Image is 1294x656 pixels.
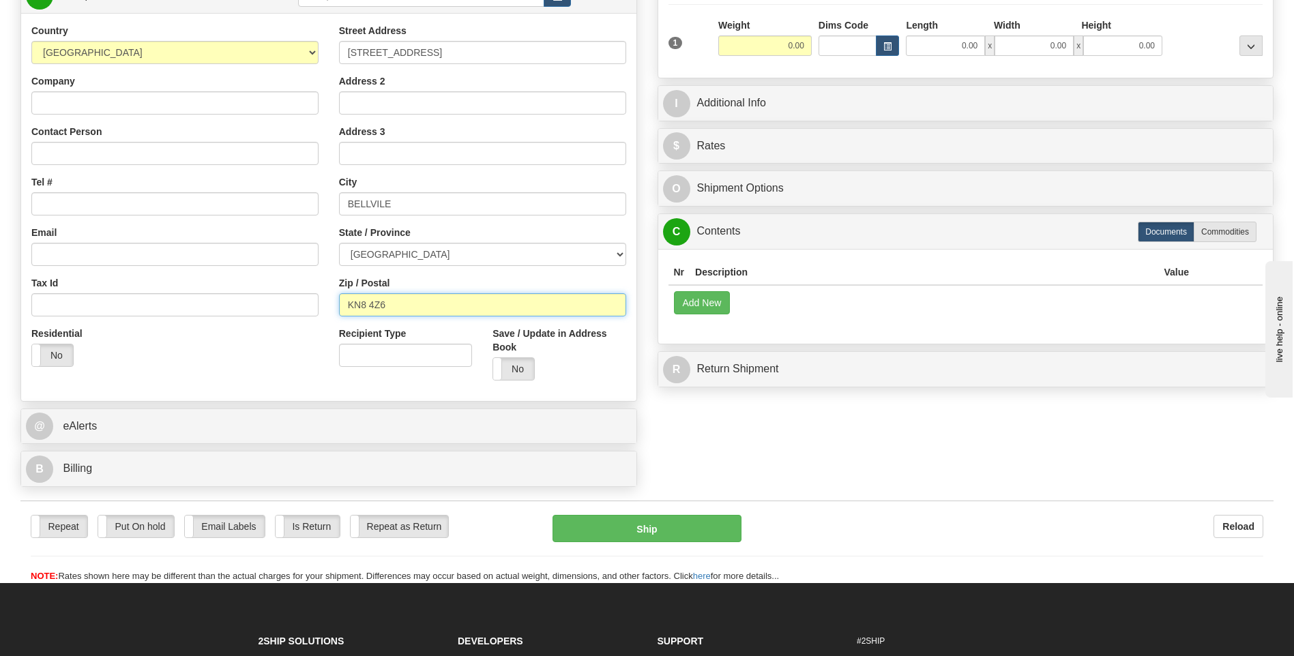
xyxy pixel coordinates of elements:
[663,175,1269,203] a: OShipment Options
[339,24,407,38] label: Street Address
[339,74,385,88] label: Address 2
[718,18,750,32] label: Weight
[1263,258,1293,398] iframe: chat widget
[20,570,1274,583] div: Rates shown here may be different than the actual charges for your shipment. Differences may occu...
[1158,260,1194,285] th: Value
[63,420,97,432] span: eAlerts
[985,35,995,56] span: x
[1222,521,1254,532] b: Reload
[10,12,126,22] div: live help - online
[63,462,92,474] span: Billing
[1074,35,1083,56] span: x
[674,291,731,314] button: Add New
[1138,222,1194,242] label: Documents
[553,515,741,542] button: Ship
[819,18,868,32] label: Dims Code
[668,260,690,285] th: Nr
[339,175,357,189] label: City
[31,226,57,239] label: Email
[339,125,385,138] label: Address 3
[1214,515,1263,538] button: Reload
[690,260,1158,285] th: Description
[1239,35,1263,56] div: ...
[31,571,58,581] span: NOTE:
[31,175,53,189] label: Tel #
[1081,18,1111,32] label: Height
[31,74,75,88] label: Company
[663,355,1269,383] a: RReturn Shipment
[663,132,690,160] span: $
[663,218,1269,245] a: CContents
[185,516,265,537] label: Email Labels
[31,276,58,290] label: Tax Id
[339,327,407,340] label: Recipient Type
[663,218,690,245] span: C
[31,24,68,38] label: Country
[26,413,632,441] a: @ eAlerts
[658,636,704,646] strong: Support
[339,226,411,239] label: State / Province
[339,276,390,290] label: Zip / Postal
[857,637,1036,646] h6: #2SHIP
[1194,222,1256,242] label: Commodities
[26,413,53,440] span: @
[26,455,632,483] a: B Billing
[339,41,626,64] input: Enter a location
[663,175,690,203] span: O
[276,516,340,537] label: Is Return
[994,18,1020,32] label: Width
[98,516,174,537] label: Put On hold
[351,516,448,537] label: Repeat as Return
[493,358,534,380] label: No
[26,456,53,483] span: B
[663,89,1269,117] a: IAdditional Info
[668,37,683,49] span: 1
[663,90,690,117] span: I
[32,344,73,366] label: No
[259,636,344,646] strong: 2Ship Solutions
[492,327,626,354] label: Save / Update in Address Book
[31,327,83,340] label: Residential
[906,18,938,32] label: Length
[458,636,523,646] strong: Developers
[663,132,1269,160] a: $Rates
[663,356,690,383] span: R
[31,125,102,138] label: Contact Person
[31,516,87,537] label: Repeat
[693,571,711,581] a: here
